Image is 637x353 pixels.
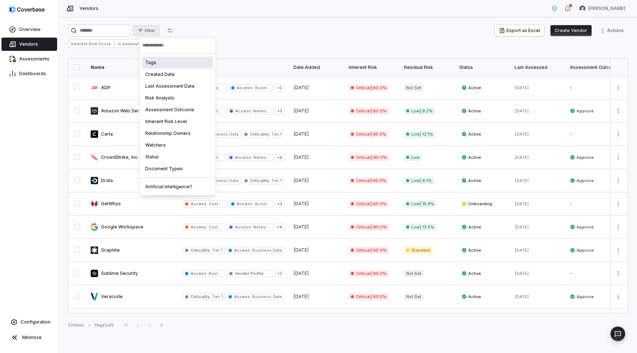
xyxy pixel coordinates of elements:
div: Assessment Outcome [142,104,213,116]
div: Watchers [142,139,213,151]
div: Artificial Intelligence? [142,181,213,193]
div: Suggestions [139,54,216,196]
div: Inherent Risk Level [142,116,213,127]
div: Last Assessment Date [142,80,213,92]
div: Risk Analysts [142,92,213,104]
div: Tags [142,57,213,69]
div: Created Date [142,69,213,80]
div: Document Types [142,163,213,175]
div: Relationship Owners [142,127,213,139]
div: Status [142,151,213,163]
